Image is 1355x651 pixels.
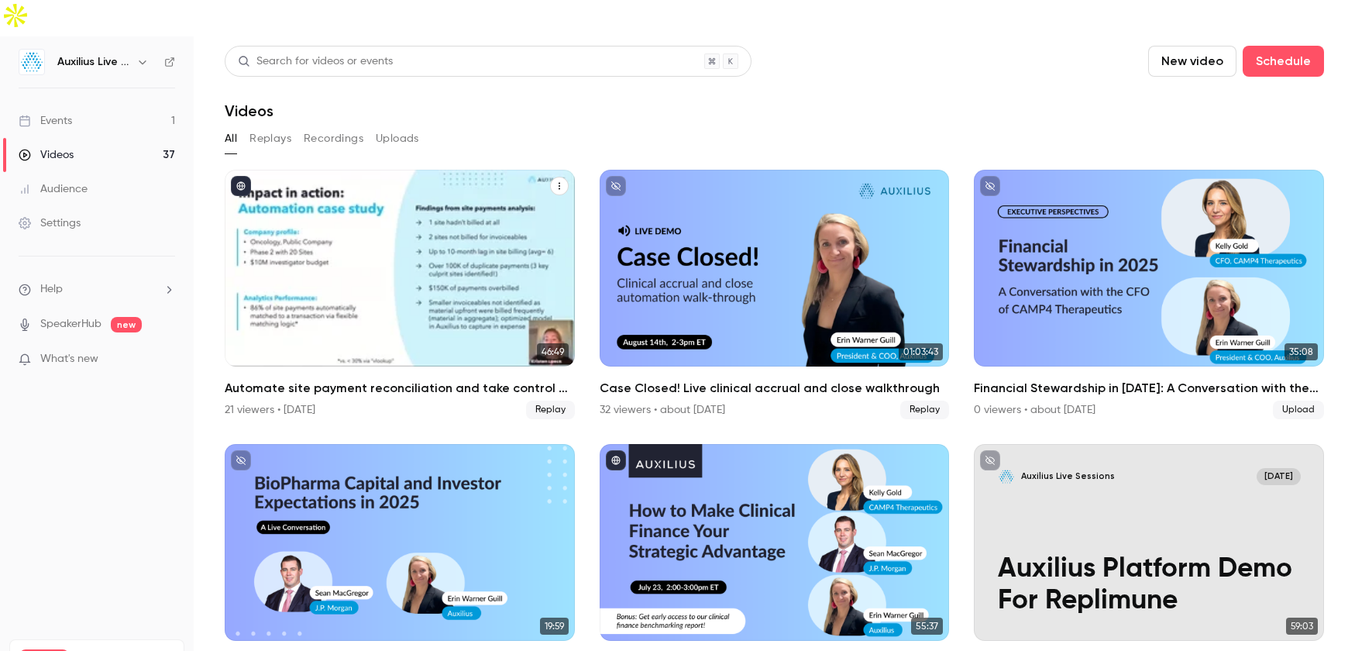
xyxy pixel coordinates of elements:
span: 01:03:43 [899,343,943,360]
span: Replay [900,401,949,419]
span: Upload [1273,401,1324,419]
button: Uploads [376,126,419,151]
span: 59:03 [1286,618,1318,635]
div: Audience [19,181,88,197]
h2: Financial Stewardship in [DATE]: A Conversation with the CFO of CAMP4 Therapeutics [974,379,1324,398]
h2: Automate site payment reconciliation and take control of study close-out [225,379,575,398]
span: 46:49 [537,343,569,360]
div: Settings [19,215,81,231]
h1: Videos [225,102,273,120]
div: 0 viewers • about [DATE] [974,402,1095,418]
h2: Case Closed! Live clinical accrual and close walkthrough [600,379,950,398]
span: What's new [40,351,98,367]
a: 46:49Automate site payment reconciliation and take control of study close-out21 viewers • [DATE]R... [225,170,575,419]
img: Auxilius Live Sessions [19,50,44,74]
span: 55:37 [911,618,943,635]
p: Auxilius Platform Demo For Replimune [998,554,1301,618]
span: 35:08 [1284,343,1318,360]
span: [DATE] [1257,468,1301,486]
span: Help [40,281,63,298]
li: Case Closed! Live clinical accrual and close walkthrough [600,170,950,419]
button: unpublished [980,450,1000,470]
div: Events [19,113,72,129]
img: Auxilius Platform Demo For Replimune [998,468,1016,486]
div: Videos [19,147,74,163]
button: unpublished [606,176,626,196]
a: SpeakerHub [40,316,101,332]
div: 32 viewers • about [DATE] [600,402,725,418]
li: help-dropdown-opener [19,281,175,298]
p: Auxilius Live Sessions [1021,470,1115,482]
span: 19:59 [540,618,569,635]
button: All [225,126,237,151]
li: Automate site payment reconciliation and take control of study close-out [225,170,575,419]
div: 21 viewers • [DATE] [225,402,315,418]
button: published [231,176,251,196]
a: 01:03:43Case Closed! Live clinical accrual and close walkthrough32 viewers • about [DATE]Replay [600,170,950,419]
li: Financial Stewardship in 2025: A Conversation with the CFO of CAMP4 Therapeutics [974,170,1324,419]
button: Replays [249,126,291,151]
span: Replay [526,401,575,419]
button: New video [1148,46,1236,77]
button: published [606,450,626,470]
div: Search for videos or events [238,53,393,70]
button: unpublished [231,450,251,470]
a: 35:08Financial Stewardship in [DATE]: A Conversation with the CFO of CAMP4 Therapeutics0 viewers ... [974,170,1324,419]
span: new [111,317,142,332]
button: Schedule [1243,46,1324,77]
button: Recordings [304,126,363,151]
button: unpublished [980,176,1000,196]
h6: Auxilius Live Sessions [57,54,130,70]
